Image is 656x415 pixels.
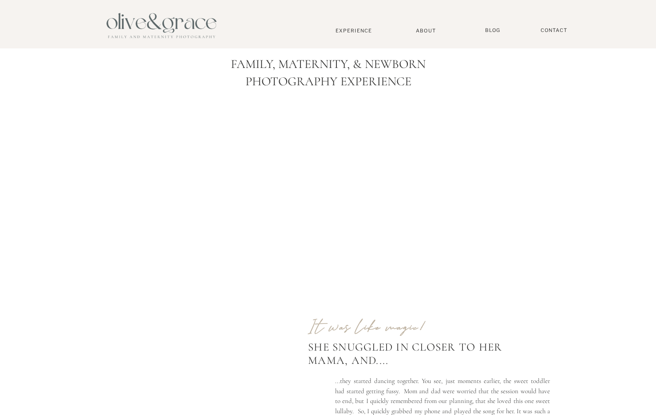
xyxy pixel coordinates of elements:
a: BLOG [482,27,504,34]
h1: Family, Maternity, & Newborn [126,57,530,72]
a: About [412,28,439,33]
a: Experience [324,28,383,34]
a: Contact [536,27,572,34]
div: She snuggled in closer to her mama, and.... [308,340,544,381]
b: It was like magic! [308,317,426,337]
p: Photography Experience [232,74,425,96]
